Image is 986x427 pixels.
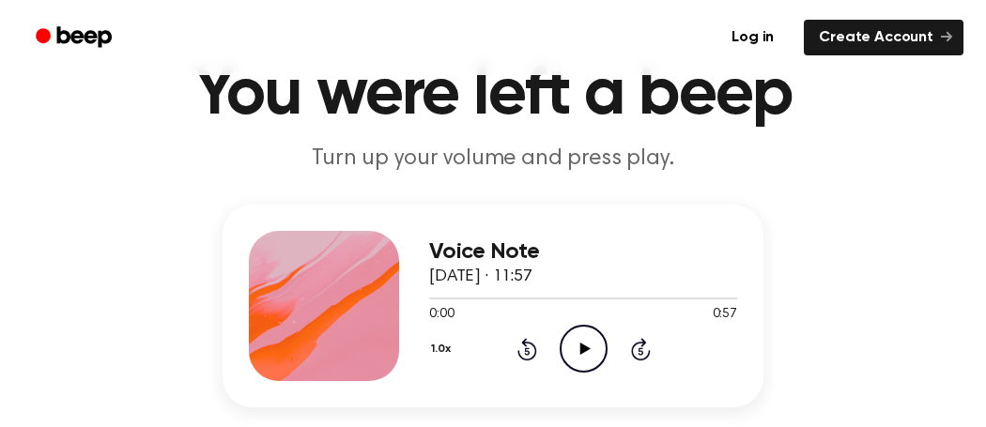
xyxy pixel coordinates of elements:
[429,333,457,365] button: 1.0x
[429,268,532,285] span: [DATE] · 11:57
[713,16,793,59] a: Log in
[23,20,129,56] a: Beep
[23,61,963,129] h1: You were left a beep
[804,20,963,55] a: Create Account
[429,305,454,325] span: 0:00
[429,239,737,265] h3: Voice Note
[713,305,737,325] span: 0:57
[132,144,854,175] p: Turn up your volume and press play.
